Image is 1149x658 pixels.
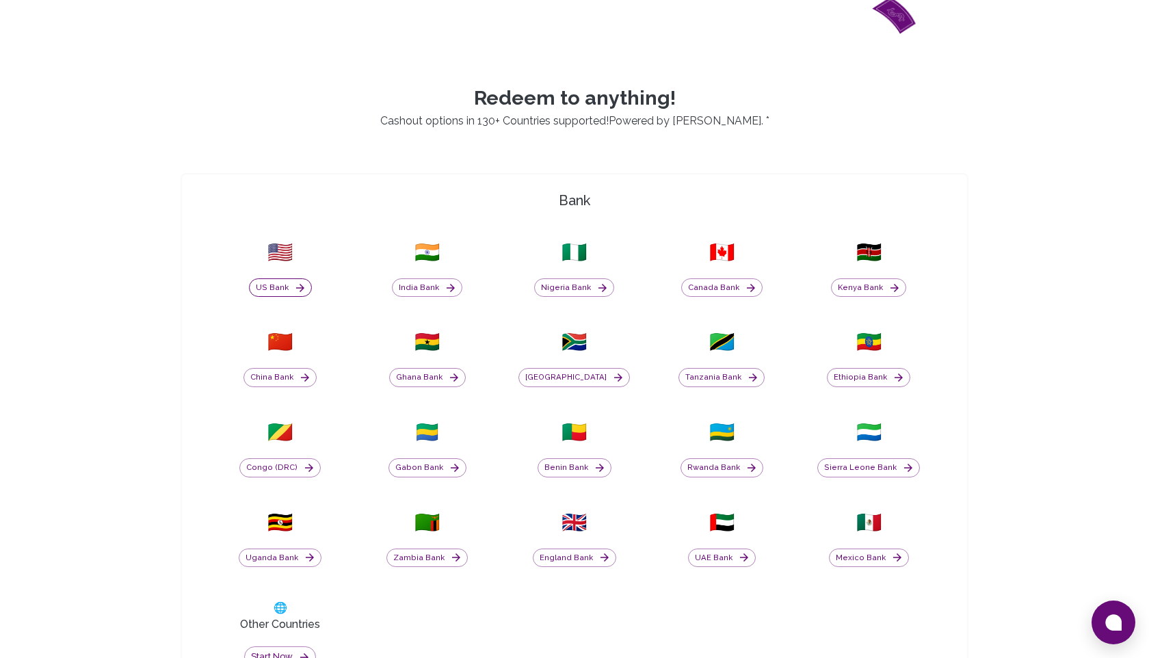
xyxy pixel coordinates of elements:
[562,240,587,265] span: 🇳🇬
[562,510,587,535] span: 🇬🇧
[709,330,735,354] span: 🇹🇿
[533,549,616,568] button: England Bank
[856,240,882,265] span: 🇰🇪
[164,113,985,129] p: Cashout options in 130+ Countries supported! . *
[187,191,962,210] h4: Bank
[267,330,293,354] span: 🇨🇳
[827,368,910,387] button: Ethiopia Bank
[414,330,440,354] span: 🇬🇭
[609,114,761,127] a: Powered by [PERSON_NAME]
[678,368,765,387] button: Tanzania Bank
[817,458,920,477] button: Sierra Leone Bank
[709,420,735,445] span: 🇷🇼
[709,240,735,265] span: 🇨🇦
[388,458,466,477] button: Gabon Bank
[267,510,293,535] span: 🇺🇬
[392,278,462,298] button: India Bank
[829,549,909,568] button: Mexico Bank
[267,240,293,265] span: 🇺🇸
[856,510,882,535] span: 🇲🇽
[681,458,763,477] button: Rwanda Bank
[688,549,756,568] button: UAE Bank
[562,420,587,445] span: 🇧🇯
[518,368,630,387] button: [GEOGRAPHIC_DATA]
[274,600,287,616] span: 🌐
[164,86,985,110] p: Redeem to anything!
[414,420,440,445] span: 🇬🇦
[709,510,735,535] span: 🇦🇪
[538,458,611,477] button: Benin Bank
[414,510,440,535] span: 🇿🇲
[414,240,440,265] span: 🇮🇳
[267,420,293,445] span: 🇨🇬
[856,420,882,445] span: 🇸🇱
[389,368,466,387] button: Ghana Bank
[386,549,468,568] button: Zambia Bank
[240,616,320,633] h3: Other Countries
[1092,601,1135,644] button: Open chat window
[856,330,882,354] span: 🇪🇹
[239,458,321,477] button: Congo (DRC)
[562,330,587,354] span: 🇿🇦
[239,549,321,568] button: Uganda Bank
[249,278,312,298] button: US Bank
[681,278,763,298] button: Canada Bank
[831,278,906,298] button: Kenya Bank
[243,368,317,387] button: China Bank
[534,278,614,298] button: Nigeria Bank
